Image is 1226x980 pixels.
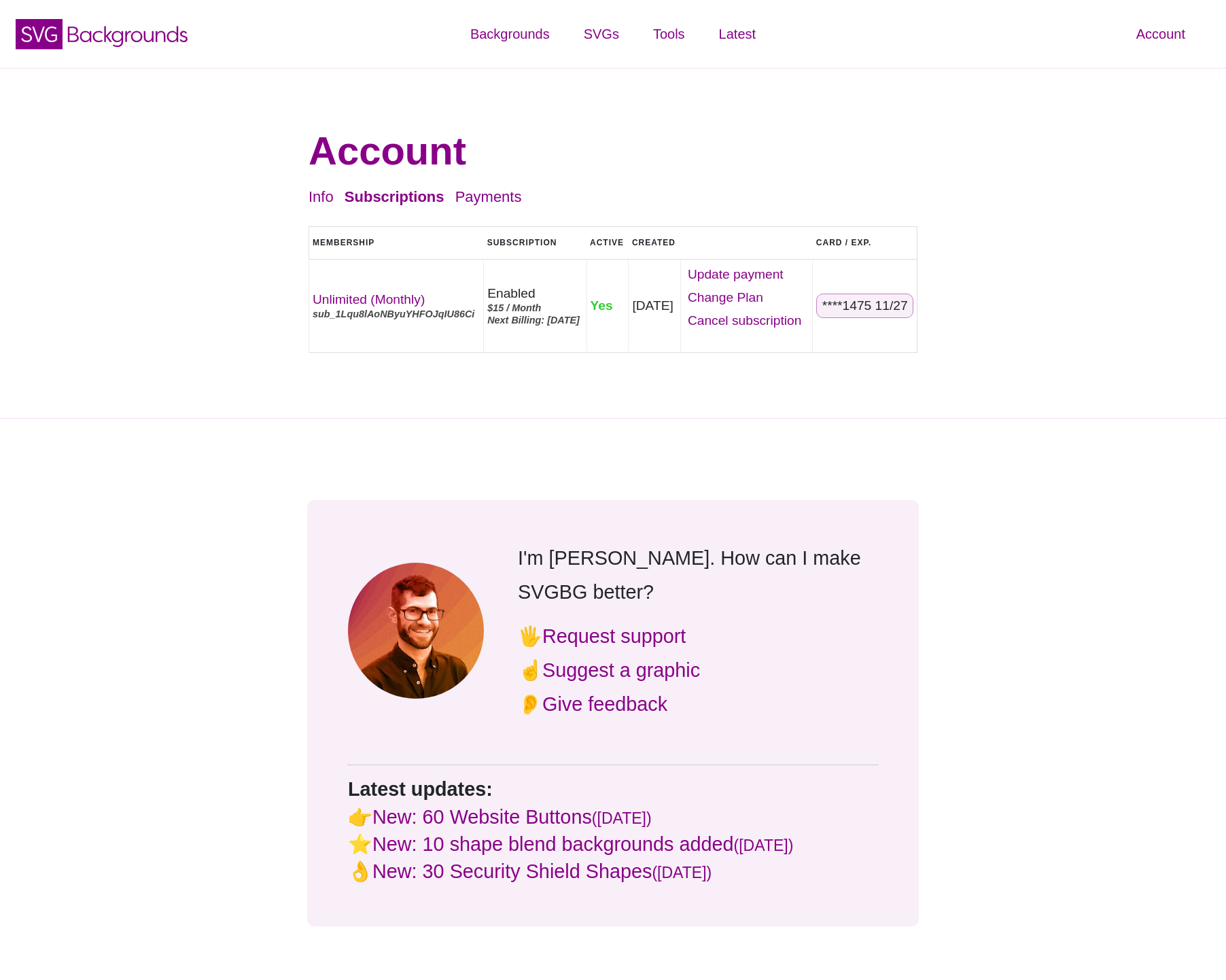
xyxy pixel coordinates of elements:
[629,226,680,259] th: Created
[348,858,878,885] p: 👌
[813,226,917,259] th: Card / Exp.
[345,188,444,205] a: Subscriptions
[309,188,334,205] a: Info
[591,298,613,313] span: Yes
[636,14,702,54] a: Tools
[518,653,878,687] p: ☝
[542,659,700,681] a: Suggest a graphic
[313,308,480,320] div: sub_1Lqu8lAoNByuYHFOJqIU86Ci
[487,285,582,302] div: Enabled
[372,833,793,855] a: New: 10 shape blend backgrounds added([DATE])
[518,541,878,609] p: I'm [PERSON_NAME]. How can I make SVGBG better?
[684,286,809,309] a: Change Plan
[702,14,773,54] a: Latest
[734,837,794,854] small: ([DATE])
[309,226,484,259] th: Membership
[1119,14,1202,54] a: Account
[592,809,652,827] small: ([DATE])
[484,226,586,259] th: Subscription
[348,830,878,858] p: ⭐
[348,563,484,699] img: Matt Visiwig Headshot
[309,127,917,175] h1: Account
[684,263,809,286] a: Update
[453,14,567,54] a: Backgrounds
[313,292,425,307] a: Unlimited (Monthly)
[518,687,878,721] p: 👂
[372,806,652,828] a: New: 60 Website Buttons([DATE])
[586,226,629,259] th: Active
[372,860,712,882] a: New: 30 Security Shield Shapes([DATE])
[487,314,582,326] div: Next Billing: [DATE]
[542,693,667,715] a: Give feedback
[487,302,582,314] div: $15 / Month
[652,864,712,881] small: ([DATE])
[455,188,522,205] a: Payments
[518,619,878,653] p: 🖐
[348,778,493,800] strong: Latest updates:
[567,14,636,54] a: SVGs
[684,263,809,349] div: ‌
[542,625,686,647] a: Request support
[684,309,809,332] a: Cancel
[632,298,676,314] div: [DATE]
[348,803,878,830] p: 👉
